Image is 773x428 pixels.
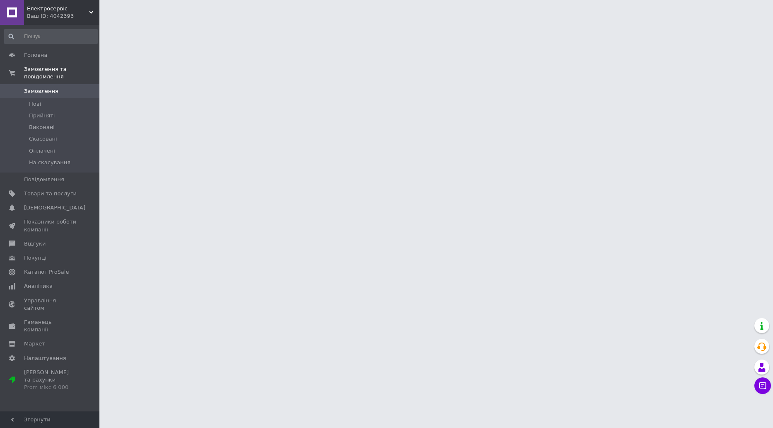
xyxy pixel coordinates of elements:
[24,319,77,333] span: Гаманець компанії
[24,190,77,197] span: Товари та послуги
[4,29,98,44] input: Пошук
[24,218,77,233] span: Показники роботи компанії
[24,88,58,95] span: Замовлення
[24,384,77,391] div: Prom мікс 6 000
[24,268,69,276] span: Каталог ProSale
[24,204,85,212] span: [DEMOGRAPHIC_DATA]
[24,240,46,248] span: Відгуки
[27,12,99,20] div: Ваш ID: 4042393
[24,254,46,262] span: Покупці
[24,51,47,59] span: Головна
[29,147,55,155] span: Оплачені
[24,176,64,183] span: Повідомлення
[29,100,41,108] span: Нові
[29,135,57,143] span: Скасовані
[29,112,55,119] span: Прийняті
[27,5,89,12] span: Електросервіс
[754,377,771,394] button: Чат з покупцем
[29,124,55,131] span: Виконані
[24,340,45,348] span: Маркет
[24,297,77,312] span: Управління сайтом
[24,355,66,362] span: Налаштування
[24,369,77,392] span: [PERSON_NAME] та рахунки
[24,66,99,80] span: Замовлення та повідомлення
[24,282,53,290] span: Аналітика
[29,159,70,166] span: На скасування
